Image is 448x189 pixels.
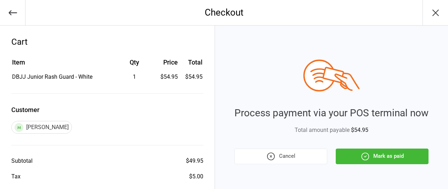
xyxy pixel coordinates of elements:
[234,126,429,134] div: Total amount payable
[12,73,92,80] span: DBJJ Junior Rash Guard - White
[234,106,429,121] div: Process payment via your POS terminal now
[181,73,203,81] td: $54.95
[336,149,429,164] button: Mark as paid
[155,73,178,81] div: $54.95
[114,73,155,81] div: 1
[11,35,203,48] div: Cart
[11,172,21,181] div: Tax
[11,121,72,134] div: [PERSON_NAME]
[155,57,178,67] div: Price
[11,157,33,165] div: Subtotal
[12,57,114,72] th: Item
[11,105,203,115] label: Customer
[351,127,368,133] span: $54.95
[114,57,155,72] th: Qty
[234,149,327,164] button: Cancel
[181,57,203,72] th: Total
[189,172,203,181] div: $5.00
[186,157,203,165] div: $49.95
